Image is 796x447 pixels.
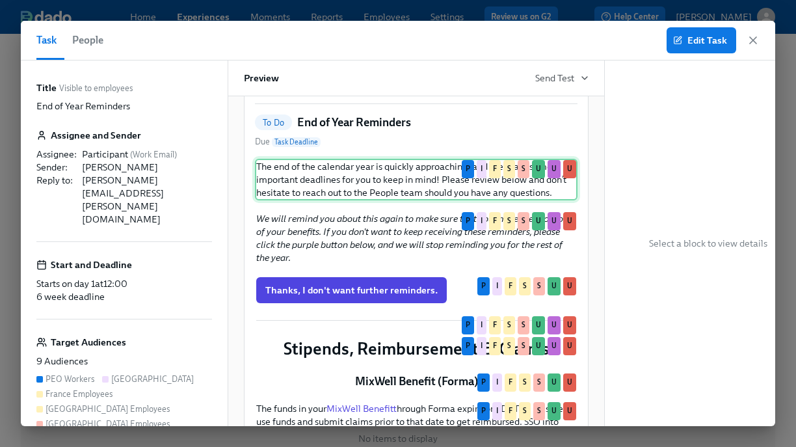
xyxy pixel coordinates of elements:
div: Used by India audience [477,212,486,230]
div: Used by India audience [492,277,502,295]
div: Used by Spain Employees audience [518,160,529,178]
h6: Start and Deadline [51,258,132,272]
span: ( Work Email ) [130,150,177,159]
div: Used by UK Employees audience [548,277,561,295]
div: Used by US Temp Employee audience [548,160,561,178]
span: Task [36,31,57,49]
div: Used by Singapore Employees audience [519,277,531,295]
span: People [72,31,103,49]
div: Used by UK Employees audience [532,316,545,334]
div: Used by India audience [477,160,486,178]
div: France Employees [46,388,113,400]
div: Used by Spain Employees audience [533,277,545,295]
div: Used by PEO Workers audience [462,160,474,178]
div: MixWell Benefit (Forma)PIFSSUU [255,372,577,390]
span: Edit Task [676,34,727,47]
div: Used by PEO Workers audience [477,277,490,295]
div: Used by UK Employees audience [532,160,545,178]
div: Used by UK Employees audience [532,212,545,230]
div: Used by France Employees audience [489,316,501,334]
button: Send Test [535,72,589,85]
div: [GEOGRAPHIC_DATA] Employees [46,418,170,430]
div: Used by France Employees audience [505,277,516,295]
div: Used by US Temp Employee audience [548,212,561,230]
div: Used by PEO Workers audience [462,212,474,230]
span: Visible to employees [59,82,133,94]
div: Assignee : [36,148,77,161]
div: We will remind you about this again to make sure that you make the most out of your benefits. If ... [255,211,577,265]
div: [GEOGRAPHIC_DATA] [111,373,194,385]
div: Used by Singapore Employees audience [519,402,531,420]
div: Used by US Full-Time Employees audience [563,277,576,295]
div: Used by Singapore Employees audience [503,212,515,230]
div: Used by UK Employees audience [548,373,561,392]
div: Used by PEO Workers audience [477,373,490,392]
div: Used by France Employees audience [489,160,501,178]
div: Used by US Full-Time Employees audience [563,373,576,392]
div: Used by Singapore Employees audience [503,316,515,334]
h6: Preview [244,71,279,85]
div: Used by PEO Workers audience [477,402,490,420]
span: To Do [255,118,292,128]
div: [GEOGRAPHIC_DATA] Employees [46,403,170,415]
div: Used by Spain Employees audience [518,212,529,230]
div: Used by Spain Employees audience [533,373,545,392]
div: Used by US Full-Time Employees audience [563,337,576,355]
div: Used by US Full-Time Employees audience [563,160,576,178]
div: Used by Spain Employees audience [533,402,545,420]
div: Used by US Full-Time Employees audience [563,402,576,420]
div: Used by US Temp Employee audience [548,316,561,334]
div: Stipends, Reimbursement & ClaimsPIFSSUUU [255,336,577,362]
div: The funds in yourMixWell Benefitthrough Forma expire on [DATE]. Be sure to use funds and submit c... [255,401,577,442]
div: Thanks, I don't want further reminders.PIFSSUU [255,276,577,305]
div: Used by India audience [492,373,502,392]
div: Used by UK Employees audience [548,402,561,420]
label: Title [36,81,57,94]
span: Task Deadline [272,137,321,147]
p: End of Year Reminders [36,100,130,113]
span: 6 week deadline [36,291,105,303]
div: Used by France Employees audience [505,373,516,392]
div: Used by US Full-Time Employees audience [563,212,576,230]
div: Used by France Employees audience [489,212,501,230]
div: Used by India audience [492,402,502,420]
h5: End of Year Reminders [297,115,411,130]
div: Participant [82,148,212,161]
div: Sender : [36,161,77,174]
div: PIFSSUUU [255,315,577,325]
div: [PERSON_NAME][EMAIL_ADDRESS][PERSON_NAME][DOMAIN_NAME] [82,174,212,226]
div: Used by PEO Workers audience [462,316,474,334]
div: PEO Workers [46,373,94,385]
div: Used by India audience [477,316,486,334]
h6: Target Audiences [51,335,126,349]
button: Edit Task [667,27,736,53]
div: Used by India audience [477,337,486,355]
div: Used by Singapore Employees audience [503,160,515,178]
div: Used by Spain Employees audience [518,337,529,355]
div: Used by Spain Employees audience [518,316,529,334]
div: Used by US Full-Time Employees audience [563,316,576,334]
div: 9 Audiences [36,355,212,368]
div: Used by UK Employees audience [532,337,545,355]
div: Used by PEO Workers audience [462,337,474,355]
div: Reply to : [36,174,77,226]
div: The end of the calendar year is quickly approaching, and there are some important deadlines for y... [255,159,577,200]
div: Used by Singapore Employees audience [503,337,515,355]
div: Used by France Employees audience [489,337,501,355]
span: at 12:00 [95,278,127,290]
h6: Assignee and Sender [51,128,141,142]
div: Used by Singapore Employees audience [519,373,531,392]
div: [PERSON_NAME] [82,161,212,174]
div: Used by France Employees audience [505,402,516,420]
span: Due [255,135,321,148]
div: Starts on day 1 [36,277,212,290]
div: Used by US Temp Employee audience [548,337,561,355]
